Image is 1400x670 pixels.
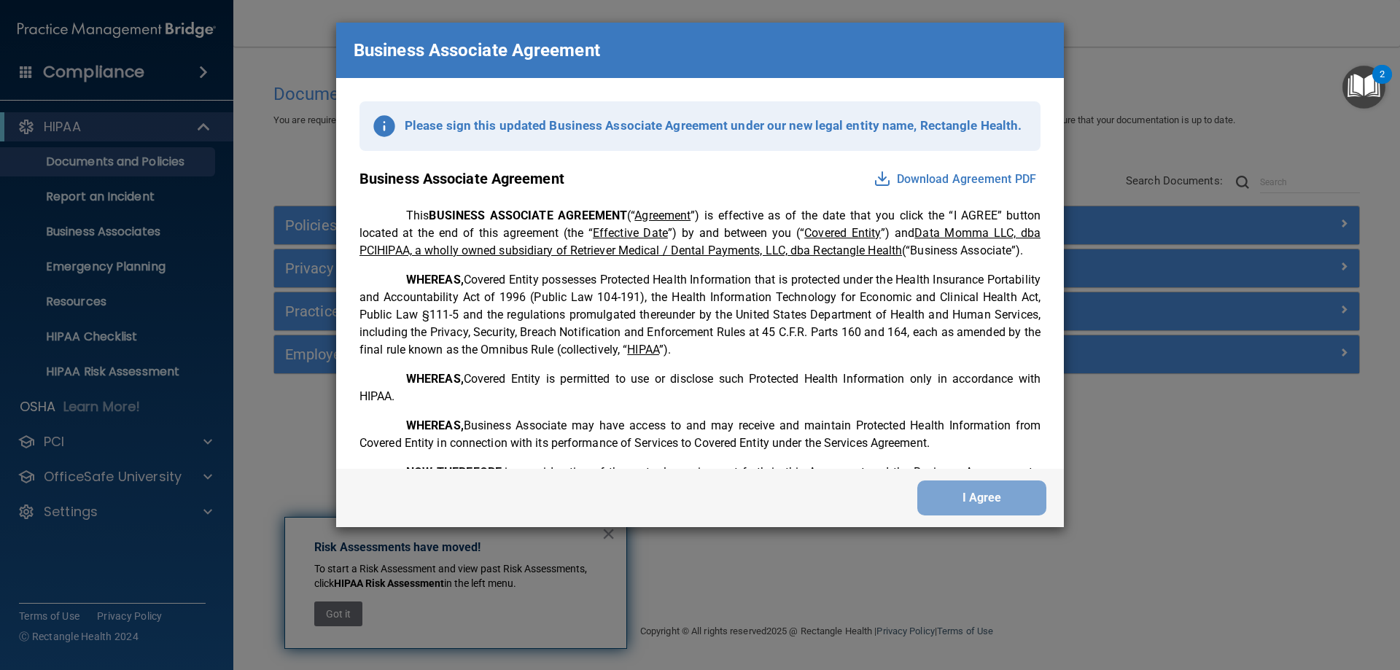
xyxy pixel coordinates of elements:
p: Covered Entity possesses Protected Health Information that is protected under the Health Insuranc... [359,271,1041,359]
u: Effective Date [593,226,668,240]
p: Covered Entity is permitted to use or disclose such Protected Health Information only in accordan... [359,370,1041,405]
u: HIPAA [627,343,659,357]
p: Business Associate Agreement [359,165,564,192]
button: Open Resource Center, 2 new notifications [1342,66,1385,109]
p: Please sign this updated Business Associate Agreement under our new legal entity name, Rectangle ... [405,114,1022,137]
button: I Agree [917,480,1046,515]
div: 2 [1380,74,1385,93]
p: Business Associate Agreement [354,34,600,66]
p: Business Associate may have access to and may receive and maintain Protected Health Information f... [359,417,1041,452]
button: Download Agreement PDF [869,168,1041,191]
span: BUSINESS ASSOCIATE AGREEMENT [429,209,627,222]
span: WHEREAS, [406,273,464,287]
u: Data Momma LLC, dba PCIHIPAA, a wholly owned subsidiary of Retriever Medical / Dental Payments, L... [359,226,1041,257]
u: Covered Entity [804,226,881,240]
span: WHEREAS, [406,418,464,432]
u: Agreement [634,209,691,222]
span: WHEREAS, [406,372,464,386]
p: in consideration of the mutual promises set forth in this Agreement and the Business Arrangements... [359,464,1041,516]
p: This (“ ”) is effective as of the date that you click the “I AGREE” button located at the end of ... [359,207,1041,260]
span: NOW THEREFORE, [406,465,505,479]
iframe: Drift Widget Chat Controller [1148,566,1382,625]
